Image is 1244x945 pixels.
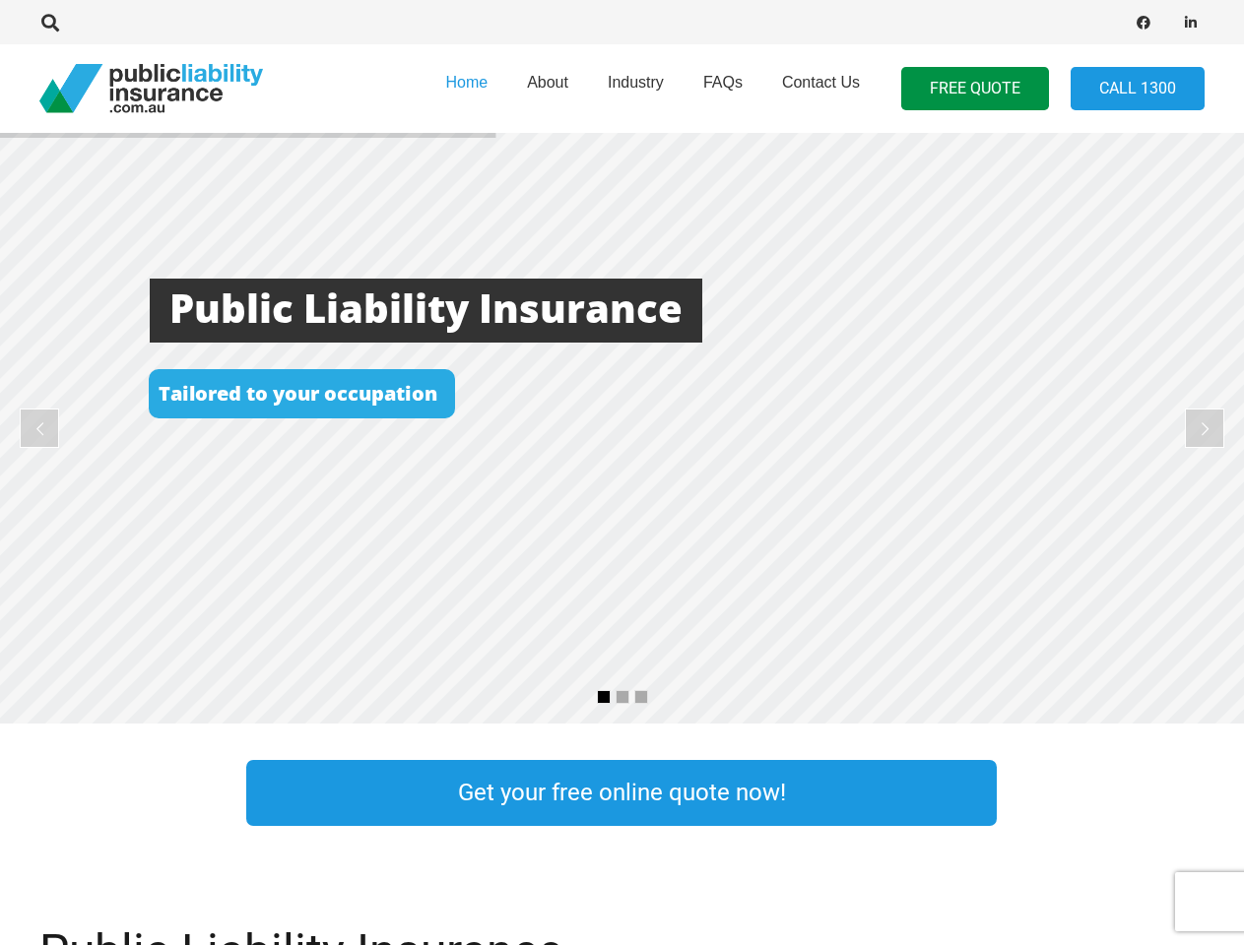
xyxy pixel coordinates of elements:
[588,38,684,139] a: Industry
[901,67,1049,111] a: FREE QUOTE
[445,74,488,91] span: Home
[39,64,263,113] a: pli_logotransparent
[426,38,507,139] a: Home
[507,38,588,139] a: About
[1071,67,1205,111] a: Call 1300
[1130,9,1157,36] a: Facebook
[608,74,664,91] span: Industry
[703,74,743,91] span: FAQs
[684,38,762,139] a: FAQs
[1177,9,1205,36] a: LinkedIn
[246,760,997,826] a: Get your free online quote now!
[1036,755,1243,831] a: Link
[31,14,70,31] a: Search
[527,74,568,91] span: About
[762,38,880,139] a: Contact Us
[782,74,860,91] span: Contact Us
